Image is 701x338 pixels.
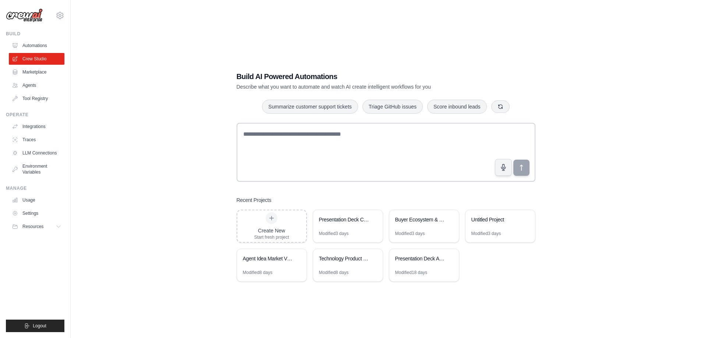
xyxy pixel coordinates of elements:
button: Click to speak your automation idea [495,159,512,176]
div: Modified 3 days [319,231,349,236]
div: Presentation Deck Creator [319,216,369,223]
div: Buyer Ecosystem & Content Strategy Development [395,216,446,223]
div: Operate [6,112,64,118]
h3: Recent Projects [237,196,272,204]
div: Build [6,31,64,37]
div: Modified 3 days [395,231,425,236]
div: Technology Product Research Automation [319,255,369,262]
img: Logo [6,8,43,22]
button: Score inbound leads [427,100,487,114]
a: Integrations [9,121,64,132]
h1: Build AI Powered Automations [237,71,484,82]
div: Create New [254,227,289,234]
button: Triage GitHub issues [362,100,423,114]
span: Resources [22,224,43,230]
a: Tool Registry [9,93,64,104]
div: Modified 8 days [243,270,273,275]
a: Settings [9,207,64,219]
span: Logout [33,323,46,329]
a: Marketplace [9,66,64,78]
a: Usage [9,194,64,206]
a: Automations [9,40,64,51]
a: Environment Variables [9,160,64,178]
div: Start fresh project [254,234,289,240]
button: Get new suggestions [491,100,510,113]
div: Manage [6,185,64,191]
div: Modified 8 days [319,270,349,275]
a: Traces [9,134,64,146]
div: Untitled Project [471,216,522,223]
div: Agent Idea Market Viability Research [243,255,293,262]
p: Describe what you want to automate and watch AI create intelligent workflows for you [237,83,484,90]
div: Presentation Deck Automation [395,255,446,262]
button: Resources [9,221,64,232]
button: Logout [6,320,64,332]
a: Crew Studio [9,53,64,65]
a: LLM Connections [9,147,64,159]
a: Agents [9,79,64,91]
div: Modified 18 days [395,270,427,275]
div: Modified 3 days [471,231,501,236]
button: Summarize customer support tickets [262,100,358,114]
